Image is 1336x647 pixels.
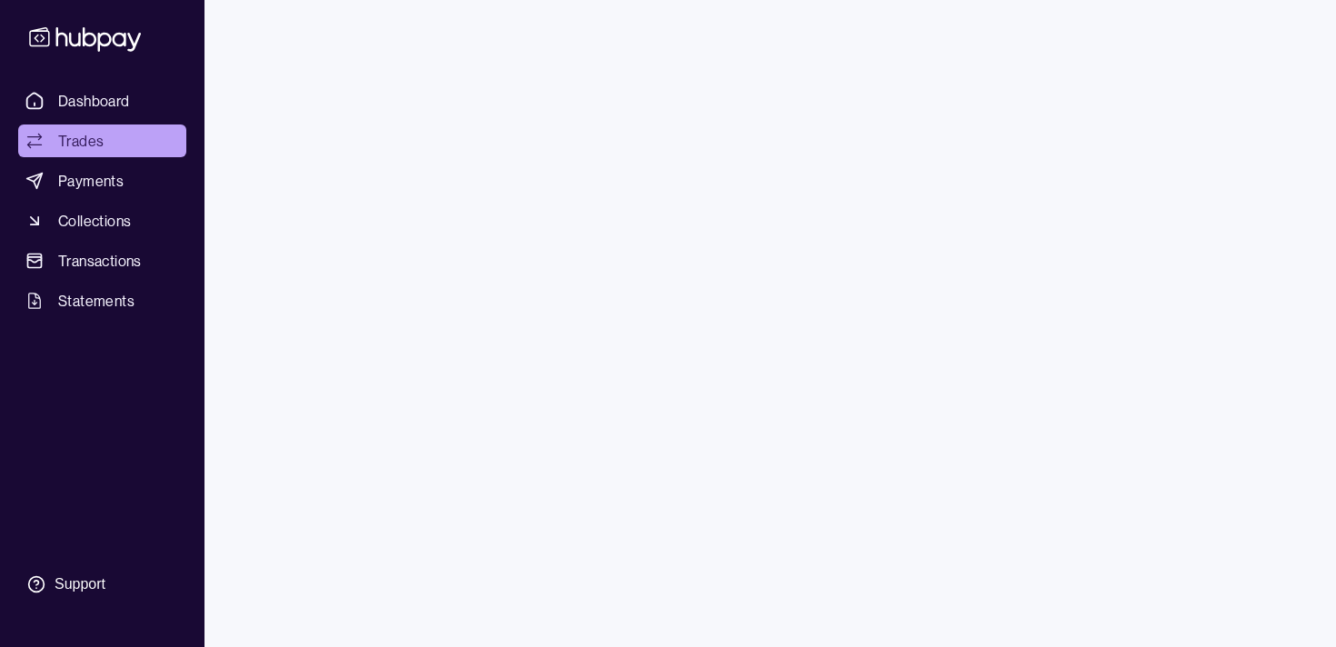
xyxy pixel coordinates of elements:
a: Collections [18,204,186,237]
a: Payments [18,164,186,197]
span: Collections [58,210,131,232]
span: Statements [58,290,135,312]
a: Statements [18,284,186,317]
a: Transactions [18,244,186,277]
div: Support [55,574,105,594]
span: Dashboard [58,90,130,112]
a: Dashboard [18,85,186,117]
span: Payments [58,170,124,192]
a: Support [18,565,186,603]
span: Trades [58,130,104,152]
span: Transactions [58,250,142,272]
a: Trades [18,124,186,157]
